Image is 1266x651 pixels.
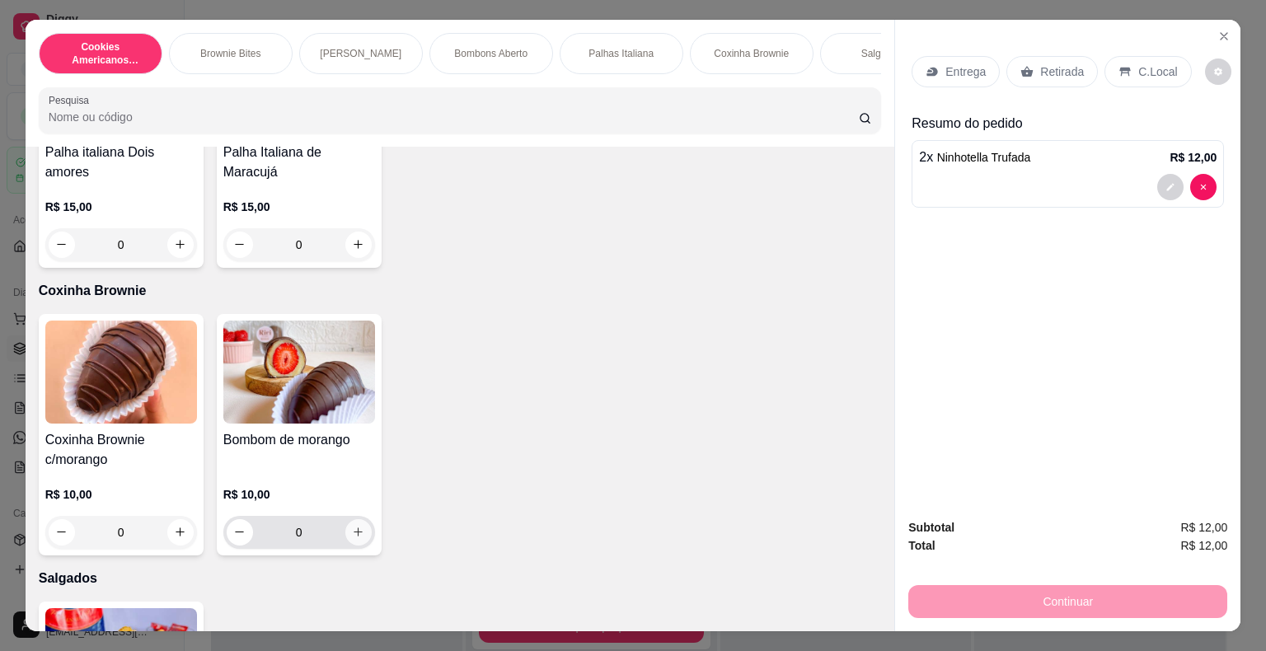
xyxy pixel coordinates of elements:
[912,114,1224,133] p: Resumo do pedido
[945,63,986,80] p: Entrega
[223,430,375,450] h4: Bombom de morango
[345,519,372,546] button: increase-product-quantity
[223,199,375,215] p: R$ 15,00
[49,109,859,125] input: Pesquisa
[49,232,75,258] button: decrease-product-quantity
[454,47,527,60] p: Bombons Aberto
[1205,59,1231,85] button: decrease-product-quantity
[320,47,401,60] p: [PERSON_NAME]
[908,521,954,534] strong: Subtotal
[200,47,260,60] p: Brownie Bites
[223,321,375,424] img: product-image
[39,281,882,301] p: Coxinha Brownie
[1138,63,1177,80] p: C.Local
[223,486,375,503] p: R$ 10,00
[167,232,194,258] button: increase-product-quantity
[908,539,935,552] strong: Total
[49,519,75,546] button: decrease-product-quantity
[49,93,95,107] label: Pesquisa
[53,40,148,67] p: Cookies Americanos Recheados
[227,519,253,546] button: decrease-product-quantity
[1180,518,1227,536] span: R$ 12,00
[1157,174,1184,200] button: decrease-product-quantity
[39,569,882,588] p: Salgados
[45,143,197,182] h4: Palha italiana Dois amores
[1170,149,1217,166] p: R$ 12,00
[167,519,194,546] button: increase-product-quantity
[227,232,253,258] button: decrease-product-quantity
[588,47,654,60] p: Palhas Italiana
[45,321,197,424] img: product-image
[919,148,1030,167] p: 2 x
[1211,23,1237,49] button: Close
[1040,63,1084,80] p: Retirada
[861,47,903,60] p: Salgados
[45,486,197,503] p: R$ 10,00
[45,430,197,470] h4: Coxinha Brownie c/morango
[1180,536,1227,555] span: R$ 12,00
[1190,174,1217,200] button: decrease-product-quantity
[45,199,197,215] p: R$ 15,00
[937,151,1031,164] span: Ninhotella Trufada
[714,47,789,60] p: Coxinha Brownie
[223,143,375,182] h4: Palha Italiana de Maracujá
[345,232,372,258] button: increase-product-quantity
